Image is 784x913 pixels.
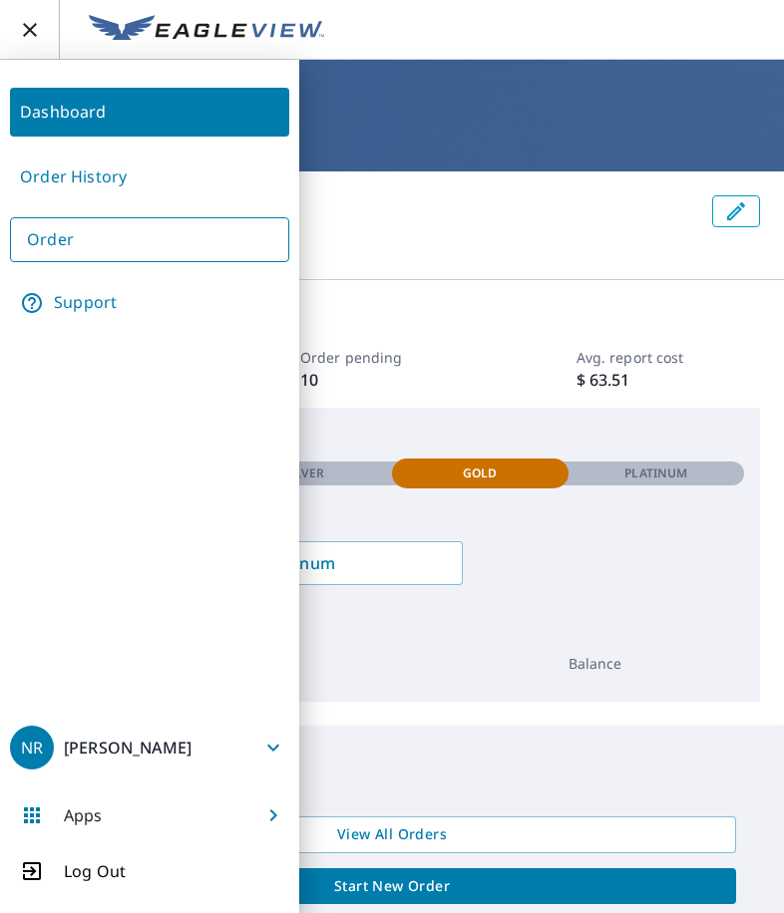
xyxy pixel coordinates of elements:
p: [PERSON_NAME] [64,737,192,759]
h1: Dashboard [24,116,760,156]
button: Log Out [10,859,289,883]
button: Apps [10,791,289,839]
p: Account Summary [24,304,760,331]
p: Platinum [624,464,687,482]
p: Silver [283,464,325,482]
p: Gold [463,464,497,482]
p: Membership Level [40,424,744,451]
a: Dashboard [10,88,289,137]
p: [GEOGRAPHIC_DATA] 29926-2931 [24,237,696,255]
p: Avg. report cost [577,347,761,368]
a: Order History [10,152,289,201]
p: Log Out [64,859,126,883]
a: Order [10,217,289,262]
p: 10 [300,368,485,392]
p: Balance [569,653,745,674]
a: Pricing and membership levels [40,493,744,517]
a: Support [10,278,289,328]
p: JW Roofing [24,195,696,219]
p: Apps [64,803,103,827]
span: Start New Order [64,874,720,899]
p: $ 63.51 [577,368,761,392]
p: 269 [PERSON_NAME] [24,219,696,237]
p: Order pending [300,347,485,368]
p: Recent Orders [48,765,736,792]
div: NR [10,726,54,769]
span: View All Orders [64,822,720,847]
button: NR[PERSON_NAME] [10,724,289,771]
img: EV Logo [89,15,324,45]
p: 2025 Year To Date [40,609,744,633]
